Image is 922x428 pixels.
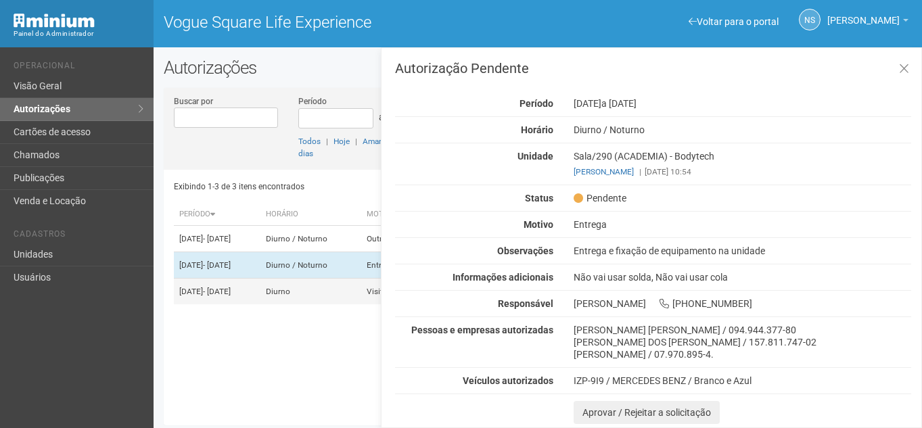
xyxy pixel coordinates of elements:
label: Período [298,95,327,108]
span: | [326,137,328,146]
label: Buscar por [174,95,213,108]
td: Diurno [260,279,361,305]
span: | [639,167,641,176]
div: [DATE] 10:54 [574,166,911,178]
img: Minium [14,14,95,28]
span: - [DATE] [203,234,231,243]
h1: Vogue Square Life Experience [164,14,528,31]
td: Diurno / Noturno [260,252,361,279]
td: Outros [361,226,417,252]
span: Nicolle Silva [827,2,900,26]
button: Aprovar / Rejeitar a solicitação [574,401,720,424]
div: [PERSON_NAME] / 07.970.895-4. [574,348,911,360]
td: Visita [361,279,417,305]
strong: Horário [521,124,553,135]
strong: Período [520,98,553,109]
li: Operacional [14,61,143,75]
a: Voltar para o portal [689,16,779,27]
span: - [DATE] [203,287,231,296]
td: Diurno / Noturno [260,226,361,252]
div: Sala/290 (ACADEMIA) - Bodytech [563,150,921,178]
strong: Status [525,193,553,204]
strong: Motivo [524,219,553,230]
td: [DATE] [174,226,260,252]
th: Motivo [361,204,417,226]
div: Entrega e fixação de equipamento na unidade [563,245,921,257]
a: Amanhã [363,137,392,146]
span: a [DATE] [601,98,637,109]
li: Cadastros [14,229,143,243]
div: [PERSON_NAME] [PHONE_NUMBER] [563,298,921,310]
div: [PERSON_NAME] DOS [PERSON_NAME] / 157.811.747-02 [574,336,911,348]
strong: Pessoas e empresas autorizadas [411,325,553,335]
span: Pendente [574,192,626,204]
div: Painel do Administrador [14,28,143,40]
div: IZP-9I9 / MERCEDES BENZ / Branco e Azul [574,375,911,387]
a: NS [799,9,821,30]
div: Diurno / Noturno [563,124,921,136]
div: [DATE] [563,97,921,110]
strong: Responsável [498,298,553,309]
th: Horário [260,204,361,226]
a: [PERSON_NAME] [574,167,634,176]
td: [DATE] [174,279,260,305]
div: Entrega [563,218,921,231]
th: Período [174,204,260,226]
a: Todos [298,137,321,146]
strong: Unidade [517,151,553,162]
h3: Autorização Pendente [395,62,911,75]
div: Exibindo 1-3 de 3 itens encontrados [174,176,534,197]
strong: Observações [497,245,553,256]
td: Entrega [361,252,417,279]
strong: Informações adicionais [453,272,553,283]
span: - [DATE] [203,260,231,270]
div: [PERSON_NAME] [PERSON_NAME] / 094.944.377-80 [574,324,911,336]
td: [DATE] [174,252,260,279]
a: Hoje [333,137,350,146]
span: a [379,112,384,122]
a: [PERSON_NAME] [827,17,908,28]
span: | [355,137,357,146]
h2: Autorizações [164,57,912,78]
div: Não vai usar solda, Não vai usar cola [563,271,921,283]
strong: Veículos autorizados [463,375,553,386]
